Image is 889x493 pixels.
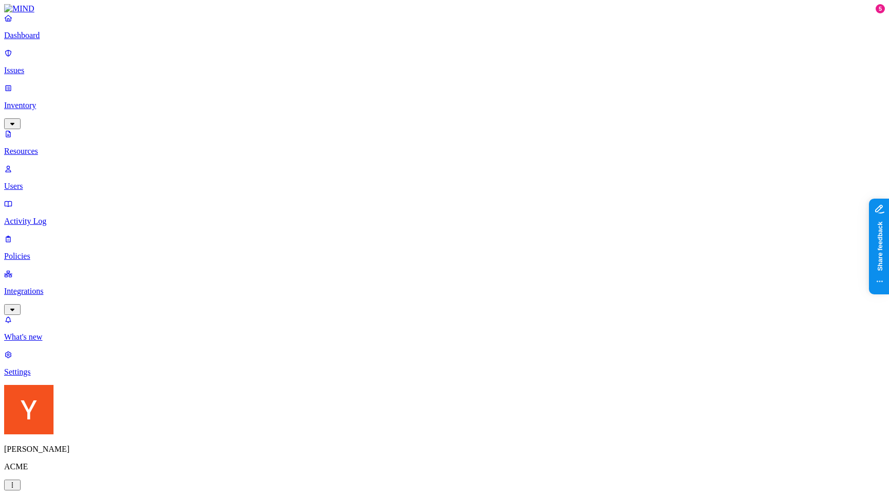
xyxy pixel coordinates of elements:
p: Dashboard [4,31,885,40]
p: Integrations [4,287,885,296]
a: Integrations [4,269,885,313]
a: Policies [4,234,885,261]
a: What's new [4,315,885,342]
p: ACME [4,462,885,471]
a: Settings [4,350,885,377]
p: Resources [4,147,885,156]
div: 5 [876,4,885,13]
p: Inventory [4,101,885,110]
p: Policies [4,252,885,261]
p: Settings [4,367,885,377]
p: Users [4,182,885,191]
a: Dashboard [4,13,885,40]
a: Inventory [4,83,885,128]
p: [PERSON_NAME] [4,445,885,454]
p: What's new [4,332,885,342]
a: Users [4,164,885,191]
a: Issues [4,48,885,75]
img: Yoav Shaked [4,385,54,434]
a: Resources [4,129,885,156]
a: Activity Log [4,199,885,226]
p: Activity Log [4,217,885,226]
a: MIND [4,4,885,13]
img: MIND [4,4,34,13]
p: Issues [4,66,885,75]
